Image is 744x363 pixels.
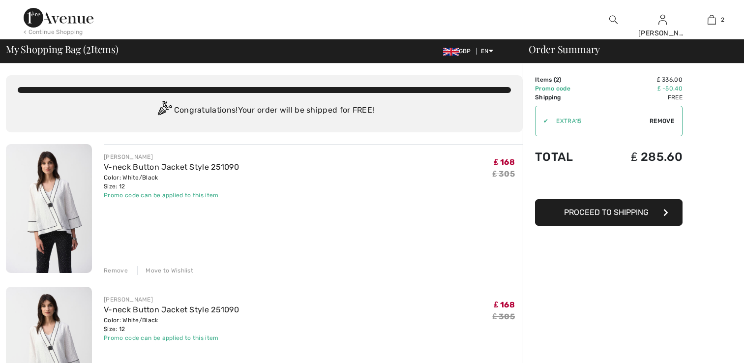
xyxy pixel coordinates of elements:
input: Promo code [548,106,650,136]
img: Congratulation2.svg [154,101,174,121]
div: Promo code can be applied to this item [104,191,239,200]
img: UK Pound [443,48,459,56]
div: Congratulations! Your order will be shipped for FREE! [18,101,511,121]
a: V-neck Button Jacket Style 251090 [104,162,239,172]
span: My Shopping Bag ( Items) [6,44,119,54]
a: Sign In [658,15,667,24]
td: Shipping [535,93,598,102]
td: ₤ 285.60 [598,140,683,174]
td: Items ( ) [535,75,598,84]
td: Free [598,93,683,102]
a: 2 [687,14,736,26]
div: Move to Wishlist [137,266,193,275]
div: [PERSON_NAME] [638,28,686,38]
div: < Continue Shopping [24,28,83,36]
td: ₤ 336.00 [598,75,683,84]
div: Order Summary [517,44,738,54]
div: Color: White/Black Size: 12 [104,316,239,333]
iframe: PayPal [535,174,683,196]
span: Proceed to Shipping [564,208,649,217]
img: 1ère Avenue [24,8,93,28]
img: V-neck Button Jacket Style 251090 [6,144,92,273]
img: search the website [609,14,618,26]
span: GBP [443,48,475,55]
img: My Bag [708,14,716,26]
img: My Info [658,14,667,26]
td: ₤ -50.40 [598,84,683,93]
span: 2 [556,76,559,83]
td: Promo code [535,84,598,93]
span: Remove [650,117,674,125]
s: ₤ 305 [493,169,515,179]
div: ✔ [536,117,548,125]
div: [PERSON_NAME] [104,152,239,161]
span: 2 [86,42,91,55]
span: ₤ 168 [494,300,515,309]
td: Total [535,140,598,174]
span: ₤ 168 [494,157,515,167]
div: Promo code can be applied to this item [104,333,239,342]
button: Proceed to Shipping [535,199,683,226]
s: ₤ 305 [493,312,515,321]
span: 2 [721,15,724,24]
div: [PERSON_NAME] [104,295,239,304]
div: Color: White/Black Size: 12 [104,173,239,191]
div: Remove [104,266,128,275]
a: V-neck Button Jacket Style 251090 [104,305,239,314]
span: EN [481,48,493,55]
